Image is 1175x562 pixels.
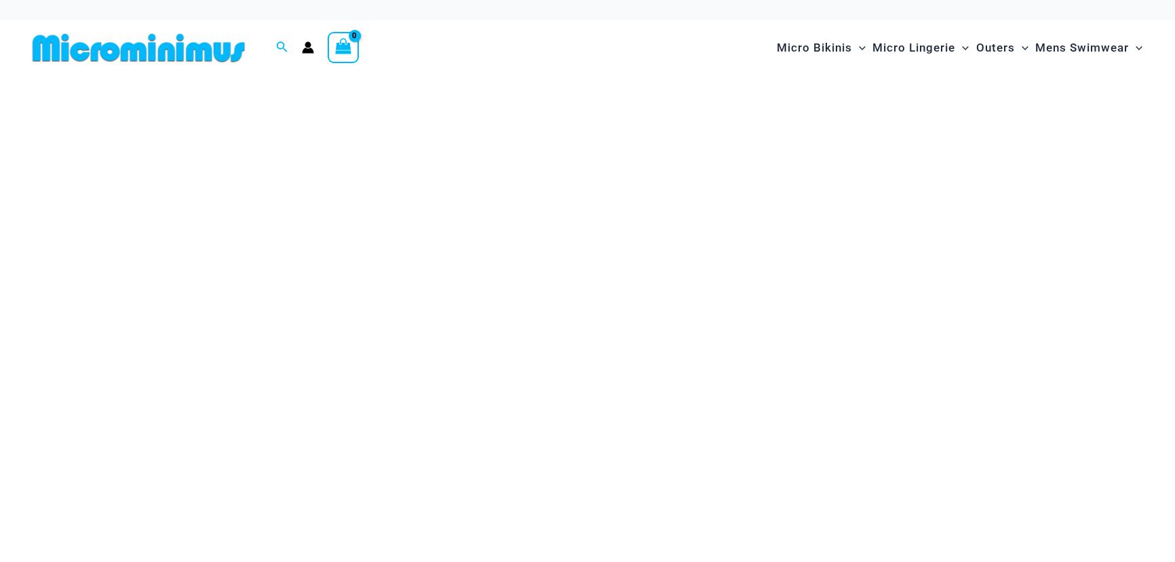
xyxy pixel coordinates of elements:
span: Menu Toggle [1129,31,1142,65]
span: Mens Swimwear [1035,31,1129,65]
span: Micro Bikinis [777,31,852,65]
span: Micro Lingerie [872,31,955,65]
a: Micro BikinisMenu ToggleMenu Toggle [773,27,869,69]
a: Search icon link [276,39,288,56]
a: Mens SwimwearMenu ToggleMenu Toggle [1032,27,1146,69]
span: Menu Toggle [1015,31,1028,65]
span: Menu Toggle [852,31,866,65]
nav: Site Navigation [771,25,1148,71]
a: OutersMenu ToggleMenu Toggle [973,27,1032,69]
span: Outers [976,31,1015,65]
a: Micro LingerieMenu ToggleMenu Toggle [869,27,972,69]
span: Menu Toggle [955,31,969,65]
a: View Shopping Cart, empty [328,32,359,63]
img: MM SHOP LOGO FLAT [27,33,250,63]
a: Account icon link [302,41,314,54]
